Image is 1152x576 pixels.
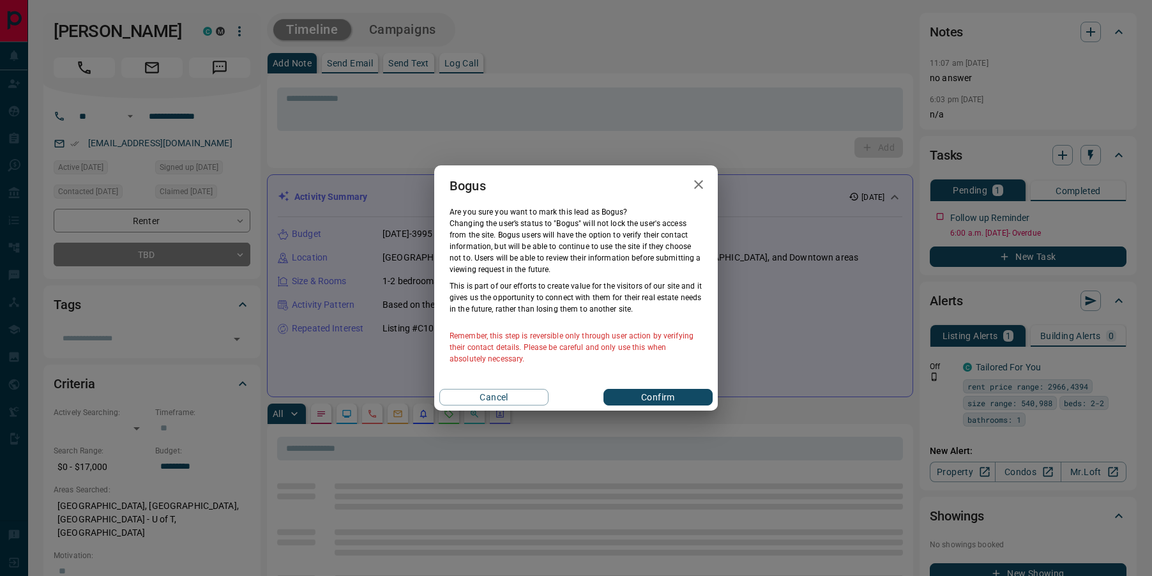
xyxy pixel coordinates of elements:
button: Cancel [439,389,549,405]
p: Are you sure you want to mark this lead as Bogus ? [450,206,702,218]
h2: Bogus [434,165,501,206]
p: Changing the user’s status to "Bogus" will not lock the user's access from the site. Bogus users ... [450,218,702,275]
button: Confirm [603,389,713,405]
p: This is part of our efforts to create value for the visitors of our site and it gives us the oppo... [450,280,702,315]
p: Remember, this step is reversible only through user action by verifying their contact details. Pl... [450,330,702,365]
